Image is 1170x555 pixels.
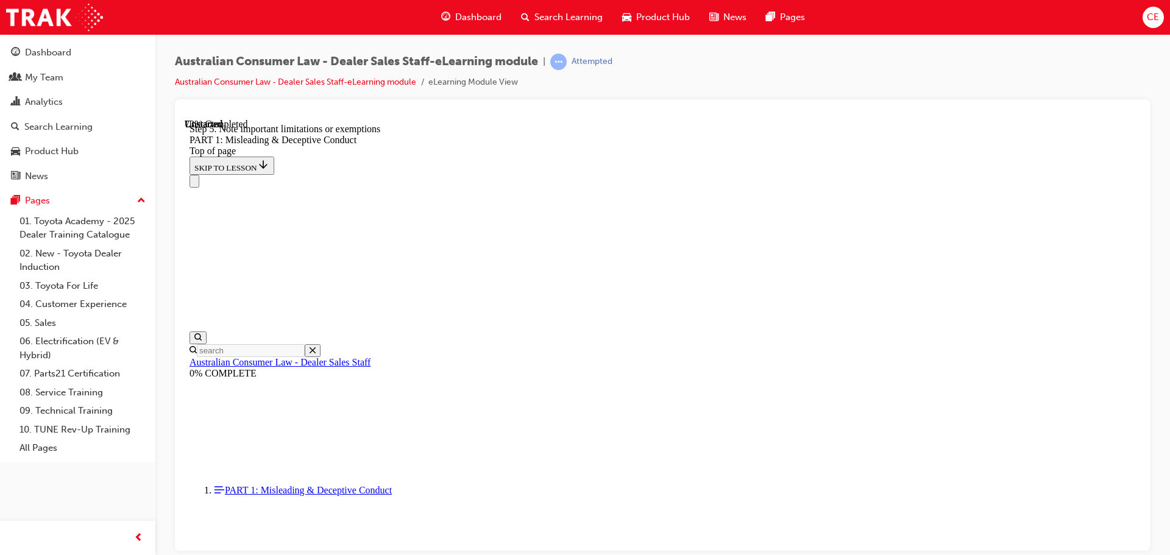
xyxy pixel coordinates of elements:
[5,38,90,56] button: SKIP TO LESSON
[175,77,416,87] a: Australian Consumer Law - Dealer Sales Staff-eLearning module
[11,48,20,58] span: guage-icon
[12,225,120,238] input: Search
[1143,7,1164,28] button: CE
[5,140,151,163] a: Product Hub
[428,76,518,90] li: eLearning Module View
[543,55,545,69] span: |
[5,116,151,138] a: Search Learning
[15,244,151,277] a: 02. New - Toyota Dealer Induction
[5,213,22,225] button: Open search menu
[25,95,63,109] div: Analytics
[550,54,567,70] span: learningRecordVerb_ATTEMPT-icon
[780,10,805,24] span: Pages
[455,10,502,24] span: Dashboard
[6,4,103,31] img: Trak
[15,420,151,439] a: 10. TUNE Rev-Up Training
[25,46,71,60] div: Dashboard
[15,401,151,420] a: 09. Technical Training
[137,193,146,209] span: up-icon
[15,295,151,314] a: 04. Customer Experience
[1147,10,1159,24] span: CE
[723,10,746,24] span: News
[521,10,530,25] span: search-icon
[534,10,603,24] span: Search Learning
[24,120,93,134] div: Search Learning
[175,55,538,69] span: Australian Consumer Law - Dealer Sales Staff-eLearning module
[25,169,48,183] div: News
[5,39,151,189] button: DashboardMy TeamAnalyticsSearch LearningProduct HubNews
[612,5,700,30] a: car-iconProduct Hub
[15,314,151,333] a: 05. Sales
[25,144,79,158] div: Product Hub
[11,196,20,207] span: pages-icon
[15,277,151,295] a: 03. Toyota For Life
[431,5,511,30] a: guage-iconDashboard
[5,41,151,64] a: Dashboard
[15,332,151,364] a: 06. Electrification (EV & Hybrid)
[511,5,612,30] a: search-iconSearch Learning
[766,10,775,25] span: pages-icon
[11,146,20,157] span: car-icon
[5,238,186,249] a: Australian Consumer Law - Dealer Sales Staff
[756,5,815,30] a: pages-iconPages
[15,364,151,383] a: 07. Parts21 Certification
[15,439,151,458] a: All Pages
[10,44,85,54] span: SKIP TO LESSON
[5,249,951,260] div: 0% COMPLETE
[5,27,951,38] div: Top of page
[709,10,718,25] span: news-icon
[441,10,450,25] span: guage-icon
[15,212,151,244] a: 01. Toyota Academy - 2025 Dealer Training Catalogue
[15,383,151,402] a: 08. Service Training
[572,56,612,68] div: Attempted
[11,171,20,182] span: news-icon
[5,189,151,212] button: Pages
[5,91,151,113] a: Analytics
[134,531,143,546] span: prev-icon
[5,16,951,27] div: PART 1: Misleading & Deceptive Conduct
[5,5,951,16] div: Step 5. Note important limitations or exemptions
[11,122,19,133] span: search-icon
[622,10,631,25] span: car-icon
[636,10,690,24] span: Product Hub
[5,66,151,89] a: My Team
[11,97,20,108] span: chart-icon
[25,71,63,85] div: My Team
[120,225,136,238] button: Close search menu
[5,165,151,188] a: News
[5,56,15,69] button: Close navigation menu
[700,5,756,30] a: news-iconNews
[25,194,50,208] div: Pages
[11,72,20,83] span: people-icon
